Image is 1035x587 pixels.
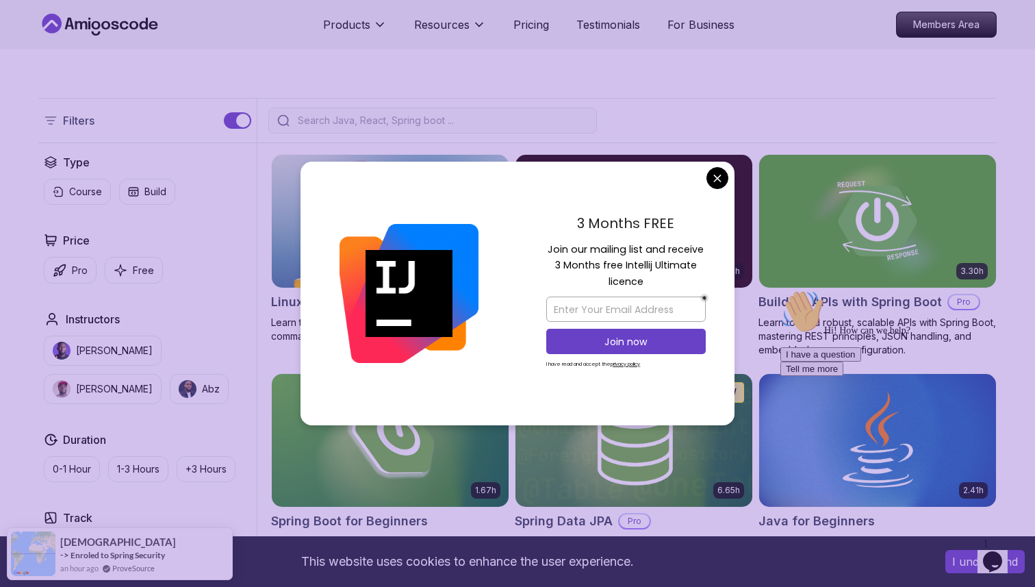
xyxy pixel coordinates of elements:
iframe: chat widget [977,532,1021,573]
button: 0-1 Hour [44,456,100,482]
p: 1-3 Hours [117,462,159,476]
button: Course [44,179,111,205]
h2: Price [63,232,90,249]
img: Building APIs with Spring Boot card [759,155,996,288]
p: Filters [63,112,94,129]
button: 1-3 Hours [108,456,168,482]
span: -> [60,549,69,560]
button: instructor imgAbz [170,374,229,404]
p: Learn the fundamentals of Linux and how to use the command line [271,316,509,343]
h2: Duration [63,432,106,448]
a: Spring Boot for Beginners card1.67hNEWSpring Boot for BeginnersBuild a CRUD API with Spring Boot ... [271,373,509,562]
div: This website uses cookies to enhance the user experience. [10,547,925,577]
img: Advanced Spring Boot card [515,155,752,288]
a: Advanced Spring Boot card5.18hAdvanced Spring BootProDive deep into Spring Boot with our advanced... [515,154,753,357]
a: Java for Beginners card2.41hJava for BeginnersBeginner-friendly Java course for essential program... [758,373,997,562]
button: Accept cookies [945,550,1025,573]
p: Build [144,185,166,199]
a: Testimonials [576,16,640,33]
button: instructor img[PERSON_NAME] [44,336,162,366]
p: 3.30h [960,266,984,277]
p: [PERSON_NAME] [76,382,153,396]
img: :wave: [5,5,49,49]
button: I have a question [5,63,86,77]
button: instructor img[PERSON_NAME] [44,374,162,404]
a: Enroled to Spring Security [71,550,165,560]
p: Abz [202,382,220,396]
h2: Spring Data JPA [515,512,613,531]
p: +3 Hours [186,462,227,476]
p: Products [323,16,370,33]
p: Master database management, advanced querying, and expert data handling with ease [515,535,753,562]
h2: Java for Beginners [758,512,875,531]
p: Resources [414,16,470,33]
span: Hi! How can we help? [5,41,136,51]
img: instructor img [53,380,71,398]
a: Building APIs with Spring Boot card3.30hBuilding APIs with Spring BootProLearn to build robust, s... [758,154,997,357]
h2: Type [63,154,90,171]
h2: Instructors [66,311,120,327]
p: 1.67h [475,485,496,496]
img: Spring Data JPA card [515,374,752,507]
button: +3 Hours [177,456,235,482]
a: Linux Fundamentals card6.00hLinux FundamentalsProLearn the fundamentals of Linux and how to use t... [271,154,509,343]
h2: Building APIs with Spring Boot [758,292,942,312]
img: Linux Fundamentals card [272,155,509,288]
button: Build [119,179,175,205]
img: instructor img [179,380,196,398]
p: Learn to build robust, scalable APIs with Spring Boot, mastering REST principles, JSON handling, ... [758,316,997,357]
p: Build a CRUD API with Spring Boot and PostgreSQL database using Spring Data JPA and Spring AI [271,535,509,562]
p: 0-1 Hour [53,462,91,476]
button: Products [323,16,387,44]
a: Members Area [896,12,997,38]
h2: Spring Boot for Beginners [271,512,428,531]
p: Pro [72,264,88,277]
iframe: chat widget [775,284,1021,525]
a: Spring Data JPA card6.65hNEWSpring Data JPAProMaster database management, advanced querying, and ... [515,373,753,562]
a: Pricing [513,16,549,33]
p: Members Area [897,12,996,37]
button: Free [105,257,163,284]
button: Pro [44,257,97,284]
h2: Linux Fundamentals [271,292,392,312]
img: Spring Boot for Beginners card [272,374,509,507]
span: [DEMOGRAPHIC_DATA] [60,536,170,548]
p: [PERSON_NAME] [76,344,153,358]
p: Course [69,185,102,199]
h2: Track [63,510,92,526]
button: Resources [414,16,486,44]
button: Tell me more [5,77,68,92]
img: provesource social proof notification image [11,532,55,576]
p: 6.65h [717,485,740,496]
p: Pro [619,514,650,528]
img: instructor img [53,342,71,360]
div: 👋Hi! How can we help?I have a questionTell me more [5,5,252,92]
a: ProveSource [112,562,155,574]
img: Java for Beginners card [759,374,996,507]
a: For Business [667,16,734,33]
input: Search Java, React, Spring boot ... [295,114,588,127]
p: Beginner-friendly Java course for essential programming skills and application development [758,535,997,562]
span: an hour ago [60,562,99,574]
p: Free [133,264,154,277]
